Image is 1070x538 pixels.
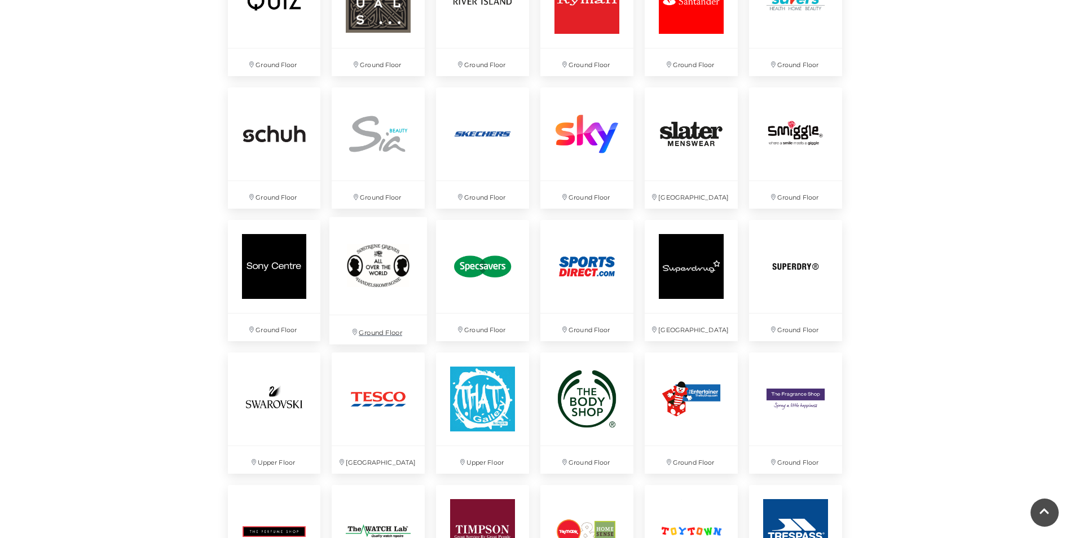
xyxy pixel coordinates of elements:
p: Ground Floor [228,181,321,209]
a: Ground Floor [743,347,848,479]
a: Ground Floor [743,214,848,347]
a: Ground Floor [324,211,433,350]
p: Ground Floor [436,181,529,209]
p: Ground Floor [749,314,842,341]
p: Ground Floor [540,446,633,474]
p: Ground Floor [228,48,321,76]
img: That Gallery at Festival Place [436,352,529,446]
a: Ground Floor [222,82,327,214]
p: Upper Floor [436,446,529,474]
a: Ground Floor [430,82,535,214]
p: Ground Floor [749,48,842,76]
a: [GEOGRAPHIC_DATA] [326,347,430,479]
p: [GEOGRAPHIC_DATA] [645,314,738,341]
a: That Gallery at Festival Place Upper Floor [430,347,535,479]
a: Ground Floor [535,347,639,479]
a: Ground Floor [743,82,848,214]
a: Ground Floor [639,347,743,479]
a: Ground Floor [222,214,327,347]
a: Ground Floor [535,82,639,214]
a: Ground Floor [535,214,639,347]
p: Ground Floor [332,181,425,209]
p: Upper Floor [228,446,321,474]
p: Ground Floor [749,446,842,474]
a: Ground Floor [326,82,430,214]
p: Ground Floor [329,315,427,344]
p: Ground Floor [228,314,321,341]
p: Ground Floor [645,446,738,474]
p: [GEOGRAPHIC_DATA] [332,446,425,474]
p: Ground Floor [436,314,529,341]
a: Ground Floor [430,214,535,347]
p: [GEOGRAPHIC_DATA] [645,181,738,209]
p: Ground Floor [332,48,425,76]
p: Ground Floor [645,48,738,76]
a: Upper Floor [222,347,327,479]
a: [GEOGRAPHIC_DATA] [639,214,743,347]
p: Ground Floor [540,48,633,76]
p: Ground Floor [749,181,842,209]
p: Ground Floor [436,48,529,76]
a: [GEOGRAPHIC_DATA] [639,82,743,214]
p: Ground Floor [540,314,633,341]
p: Ground Floor [540,181,633,209]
